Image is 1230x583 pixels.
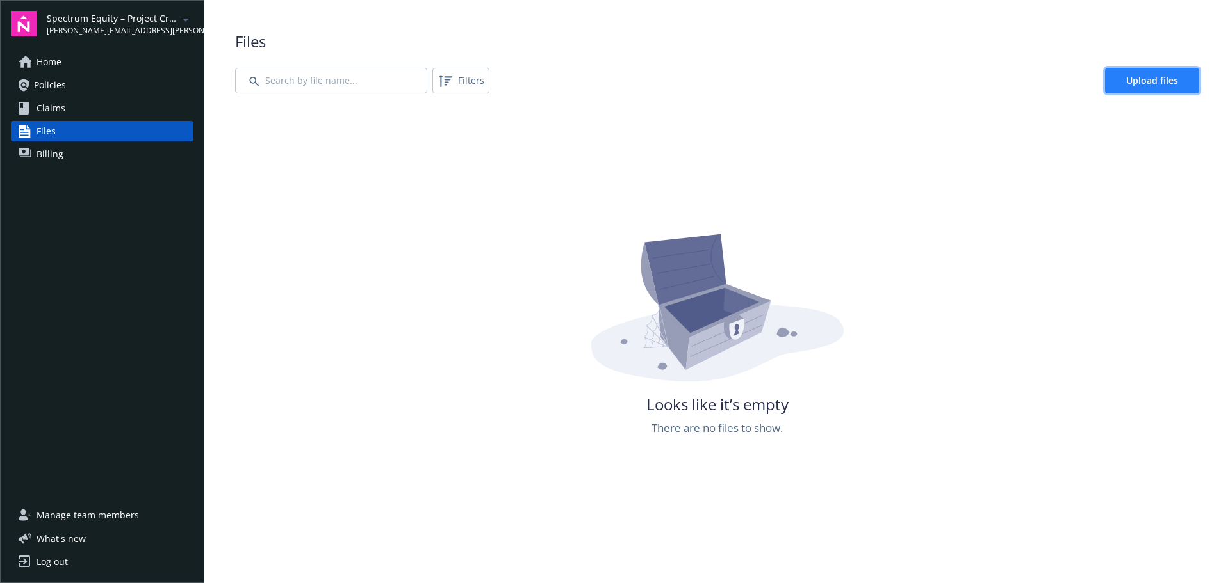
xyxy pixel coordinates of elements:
button: Spectrum Equity – Project Cronus[PERSON_NAME][EMAIL_ADDRESS][PERSON_NAME][DOMAIN_NAME]arrowDropDown [47,11,193,36]
span: Filters [458,74,484,87]
button: What's new [11,532,106,545]
span: Billing [37,144,63,164]
a: Manage team members [11,505,193,525]
span: What ' s new [37,532,86,545]
a: Home [11,52,193,72]
span: Policies [34,75,66,95]
span: Spectrum Equity – Project Cronus [47,12,178,25]
span: Looks like it’s empty [646,394,789,415]
button: Filters [432,68,489,93]
span: Files [37,121,56,141]
span: Filters [435,70,487,91]
img: navigator-logo.svg [11,11,37,36]
span: Home [37,52,61,72]
span: [PERSON_NAME][EMAIL_ADDRESS][PERSON_NAME][DOMAIN_NAME] [47,25,178,36]
span: Files [235,31,1199,52]
a: Upload files [1105,68,1199,93]
input: Search by file name... [235,68,427,93]
span: There are no files to show. [652,420,783,436]
div: Log out [37,552,68,572]
span: Upload files [1126,74,1178,86]
a: Claims [11,98,193,118]
span: Claims [37,98,65,118]
a: Policies [11,75,193,95]
span: Manage team members [37,505,139,525]
a: Billing [11,144,193,164]
a: Files [11,121,193,141]
a: arrowDropDown [178,12,193,27]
